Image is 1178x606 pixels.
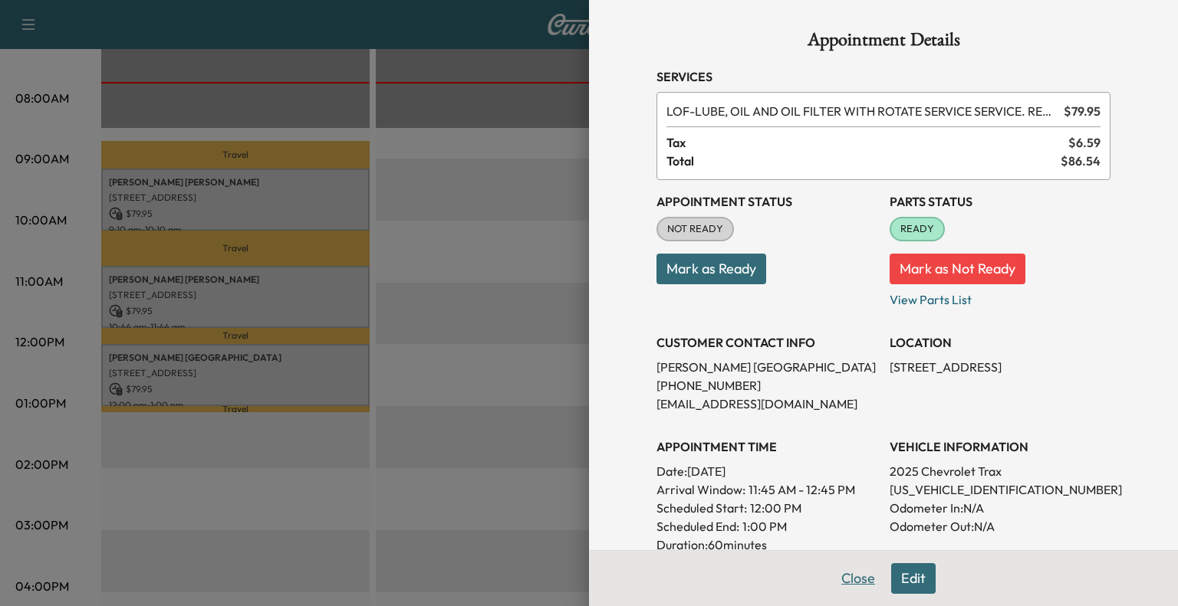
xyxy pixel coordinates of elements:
p: Duration: 60 minutes [656,536,877,554]
h3: APPOINTMENT TIME [656,437,877,456]
span: Total [666,152,1061,170]
p: Scheduled Start: [656,499,747,517]
p: Date: [DATE] [656,462,877,480]
p: 12:00 PM [750,499,801,517]
span: $ 79.95 [1064,102,1101,120]
h3: VEHICLE INFORMATION [890,437,1111,456]
h3: CUSTOMER CONTACT INFO [656,333,877,352]
p: [PERSON_NAME] [GEOGRAPHIC_DATA] [656,358,877,376]
span: Tax [666,133,1068,152]
p: View Parts List [890,284,1111,309]
span: READY [891,221,943,237]
h3: Services [656,67,1111,86]
p: 2025 Chevrolet Trax [890,462,1111,480]
span: $ 6.59 [1068,133,1101,152]
p: Odometer Out: N/A [890,517,1111,536]
h3: Appointment Status [656,192,877,211]
p: [STREET_ADDRESS] [890,358,1111,376]
p: Arrival Window: [656,480,877,499]
button: Edit [891,563,936,594]
p: Odometer In: N/A [890,499,1111,517]
span: LUBE, OIL AND OIL FILTER WITH ROTATE SERVICE SERVICE. RESET OIL LIFE MONITOR. HAZARDOUS WASTE FEE... [666,102,1058,120]
p: [PHONE_NUMBER] [656,376,877,395]
p: [EMAIL_ADDRESS][DOMAIN_NAME] [656,395,877,413]
span: 11:45 AM - 12:45 PM [749,480,855,499]
button: Mark as Ready [656,254,766,284]
button: Close [831,563,885,594]
h1: Appointment Details [656,31,1111,55]
button: Mark as Not Ready [890,254,1025,284]
p: 1:00 PM [742,517,787,536]
span: NOT READY [658,221,732,237]
p: Scheduled End: [656,517,739,536]
h3: LOCATION [890,333,1111,352]
h3: Parts Status [890,192,1111,211]
span: $ 86.54 [1061,152,1101,170]
p: [US_VEHICLE_IDENTIFICATION_NUMBER] [890,480,1111,499]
